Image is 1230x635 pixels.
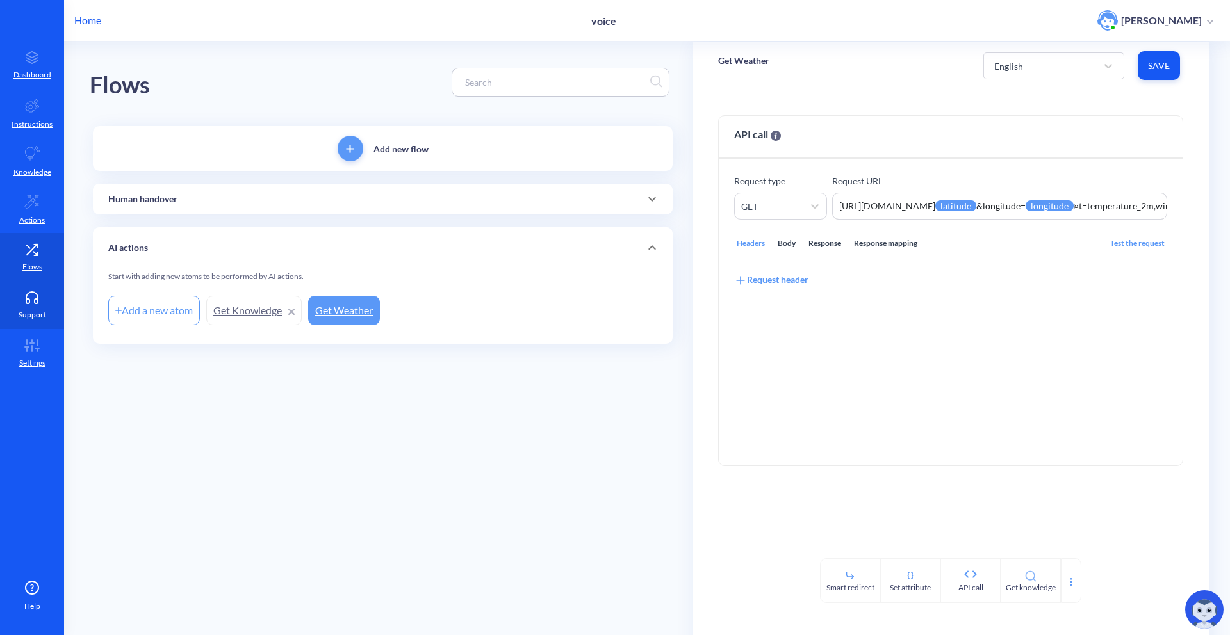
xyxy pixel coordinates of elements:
[1108,235,1167,252] div: Test the request
[734,174,827,188] p: Request type
[1121,13,1202,28] p: [PERSON_NAME]
[206,296,302,325] a: Get Knowledge
[734,235,767,252] div: Headers
[24,600,40,612] span: Help
[832,193,1167,220] textarea: https://[DOMAIN_NAME]/v1/forecast?latitude={{latitude}}&longitude={{longitude}}&current=temperatu...
[734,273,808,287] div: Request header
[1138,51,1180,80] button: Save
[775,235,798,252] div: Body
[1185,590,1224,629] img: copilot-icon.svg
[832,174,1167,188] p: Request URL
[890,582,931,593] div: Set attribute
[19,214,45,226] p: Actions
[19,309,46,321] p: Support
[108,193,177,206] p: Human handover
[19,357,45,369] p: Settings
[108,241,148,255] p: AI actions
[13,69,51,81] p: Dashboard
[741,200,758,213] div: GET
[108,296,200,325] div: Add a new atom
[338,136,363,161] button: add
[93,184,673,214] div: Human handover
[373,142,429,156] p: Add new flow
[1006,582,1056,593] div: Get knowledge
[1097,10,1118,31] img: user photo
[851,235,920,252] div: Response mapping
[22,261,42,273] p: Flows
[1091,9,1220,32] button: user photo[PERSON_NAME]
[93,227,673,268] div: AI actions
[459,75,650,90] input: Search
[308,296,380,325] a: Get Weather
[718,54,769,67] p: Get Weather
[591,15,616,27] p: voice
[994,59,1023,72] div: English
[74,13,101,28] p: Home
[806,235,844,252] div: Response
[826,582,874,593] div: Smart redirect
[958,582,983,593] div: API call
[90,67,150,104] div: Flows
[13,166,51,178] p: Knowledge
[108,271,657,293] div: Start with adding new atoms to be performed by AI actions.
[1148,60,1170,72] span: Save
[12,118,53,130] p: Instructions
[734,127,781,142] span: API call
